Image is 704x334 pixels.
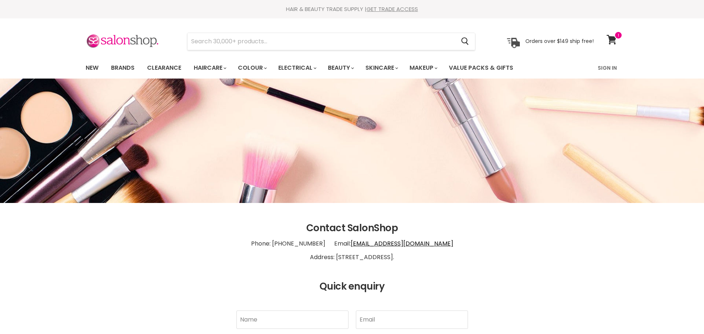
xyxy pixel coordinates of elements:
[80,60,104,76] a: New
[76,6,628,13] div: HAIR & BEAUTY TRADE SUPPLY |
[86,223,619,234] h2: Contact SalonShop
[76,57,628,79] nav: Main
[367,5,418,13] a: GET TRADE ACCESS
[106,60,140,76] a: Brands
[187,33,455,50] input: Search
[232,60,271,76] a: Colour
[455,33,475,50] button: Search
[351,239,453,248] a: [EMAIL_ADDRESS][DOMAIN_NAME]
[187,33,475,50] form: Product
[273,60,321,76] a: Electrical
[86,281,619,292] h2: Quick enquiry
[188,60,231,76] a: Haircare
[443,60,519,76] a: Value Packs & Gifts
[360,60,403,76] a: Skincare
[525,38,594,44] p: Orders over $149 ship free!
[86,234,619,268] p: Phone: [PHONE_NUMBER] Email: Address: [STREET_ADDRESS].
[80,57,556,79] ul: Main menu
[404,60,442,76] a: Makeup
[142,60,187,76] a: Clearance
[322,60,358,76] a: Beauty
[593,60,621,76] a: Sign In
